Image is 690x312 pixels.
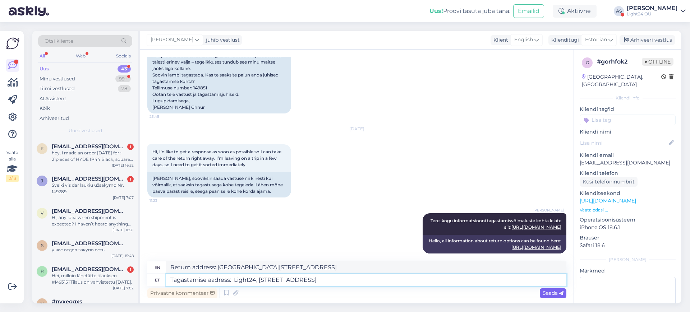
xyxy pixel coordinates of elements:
div: Vaata siia [6,149,19,182]
div: Arhiveeritud [40,115,69,122]
div: Klienditugi [548,36,579,44]
span: j [41,178,43,183]
div: [DATE] 7:07 [113,195,134,200]
span: 23:45 [149,114,176,119]
div: All [38,51,46,61]
div: Aktiivne [553,5,597,18]
b: Uus! [429,8,443,14]
p: Brauser [580,234,676,242]
span: 11:23 [149,198,176,203]
div: 2 / 3 [6,175,19,182]
a: [URL][DOMAIN_NAME] [580,197,636,204]
div: Minu vestlused [40,75,75,83]
span: r [41,269,44,274]
div: 78 [118,85,131,92]
span: v [41,210,43,216]
input: Lisa tag [580,115,676,125]
span: ritvaleinonen@hotmail.com [52,266,126,273]
p: iPhone OS 18.6.1 [580,224,676,231]
div: Hei, milloin lähetätte tilauksen #149315?Tilaus on vahvistettu [DATE]. [52,273,134,285]
span: 11:27 [537,254,564,259]
div: en [155,261,160,274]
a: [PERSON_NAME]Light24 OÜ [627,5,686,17]
div: 1 [127,266,134,273]
div: Klient [491,36,508,44]
span: Hi, I’d like to get a response as soon as possible so I can take care of the return right away. I... [152,149,282,167]
textarea: Tagastamise aadress: Light24, [STREET_ADDRESS] [166,274,566,286]
button: Emailid [513,4,544,18]
p: Safari 18.6 [580,242,676,249]
div: [DATE] 7:02 [113,285,134,291]
div: Küsi telefoninumbrit [580,177,638,187]
p: Kliendi nimi [580,128,676,136]
span: Otsi kliente [45,37,73,45]
div: Kliendi info [580,95,676,101]
span: kuninkaantie752@gmail.com [52,143,126,150]
div: Proovi tasuta juba täna: [429,7,510,15]
span: vanheiningenruud@gmail.com [52,208,126,214]
div: Tiimi vestlused [40,85,75,92]
span: English [514,36,533,44]
div: [PERSON_NAME], sooviksin saada vastuse nii kiiresti kui võimalik, et saaksin tagastusega kohe teg... [147,172,291,197]
span: s [41,243,43,248]
span: [PERSON_NAME] [151,36,193,44]
div: [DATE] [147,126,566,132]
p: Kliendi tag'id [580,106,676,113]
div: et [155,274,160,286]
span: shahzoda@ovivoelektrik.com.tr [52,240,126,247]
div: Sveiki vis dar laukiu užsakymo Nr. 149289 [52,182,134,195]
span: n [40,301,44,306]
div: 99+ [115,75,131,83]
div: Web [74,51,87,61]
span: Estonian [585,36,607,44]
div: Kõik [40,105,50,112]
p: Operatsioonisüsteem [580,216,676,224]
span: #nyxeggxs [52,298,82,305]
div: Privaatne kommentaar [147,288,217,298]
div: AS [614,6,624,16]
div: Arhiveeri vestlus [620,35,675,45]
div: hey, i made an order [DATE] for : 21pieces of HYDE IP44 Black, square lamps We opened the package... [52,150,134,163]
div: Hi, any idea when shipment is expected? I haven’t heard anything yet. Commande n°149638] ([DATE])... [52,214,134,227]
div: Light24 OÜ [627,11,678,17]
img: Askly Logo [6,37,19,50]
span: Offline [642,58,673,66]
div: [DATE] 15:48 [111,253,134,259]
p: Vaata edasi ... [580,207,676,213]
p: [EMAIL_ADDRESS][DOMAIN_NAME] [580,159,676,167]
p: Kliendi email [580,152,676,159]
span: Saada [543,290,563,296]
div: у вас отдел закупо есть [52,247,134,253]
div: [GEOGRAPHIC_DATA], [GEOGRAPHIC_DATA] [582,73,661,88]
span: Tere, kogu informatsiooni tagastamisvõimaluste kohta leiate siit: [431,218,562,230]
span: [PERSON_NAME] [533,208,564,213]
div: [PERSON_NAME] [627,5,678,11]
p: Klienditeekond [580,190,676,197]
span: k [41,146,44,151]
div: [DATE] 16:52 [112,163,134,168]
div: [PERSON_NAME] [580,256,676,263]
div: Socials [115,51,132,61]
div: 1 [127,176,134,182]
a: [URL][DOMAIN_NAME] [511,245,561,250]
div: # gorhfok2 [597,57,642,66]
div: [DATE] 16:31 [112,227,134,233]
div: 1 [127,144,134,150]
textarea: Return address: [GEOGRAPHIC_DATA][STREET_ADDRESS] [166,261,566,274]
div: Tagastustaotlus – tellimus nr 149851 Lugupeetud [Ettevõtte nimi või klienditeenindus], Tellisin t... [147,24,291,113]
span: justmisius@gmail.com [52,176,126,182]
p: Märkmed [580,267,676,275]
div: AI Assistent [40,95,66,102]
input: Lisa nimi [580,139,667,147]
div: Hello, all information about return options can be found here: [423,235,566,253]
p: Kliendi telefon [580,169,676,177]
div: juhib vestlust [203,36,240,44]
div: Uus [40,65,49,73]
div: 43 [118,65,131,73]
span: Uued vestlused [69,127,102,134]
span: g [586,60,589,65]
a: [URL][DOMAIN_NAME] [511,224,561,230]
